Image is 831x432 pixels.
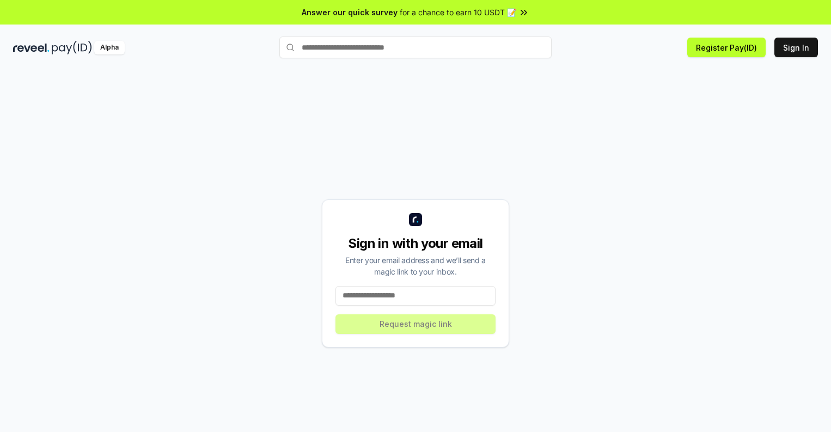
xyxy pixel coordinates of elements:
span: Answer our quick survey [302,7,398,18]
button: Sign In [774,38,818,57]
span: for a chance to earn 10 USDT 📝 [400,7,516,18]
img: pay_id [52,41,92,54]
div: Alpha [94,41,125,54]
div: Enter your email address and we’ll send a magic link to your inbox. [335,254,496,277]
button: Register Pay(ID) [687,38,766,57]
div: Sign in with your email [335,235,496,252]
img: reveel_dark [13,41,50,54]
img: logo_small [409,213,422,226]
